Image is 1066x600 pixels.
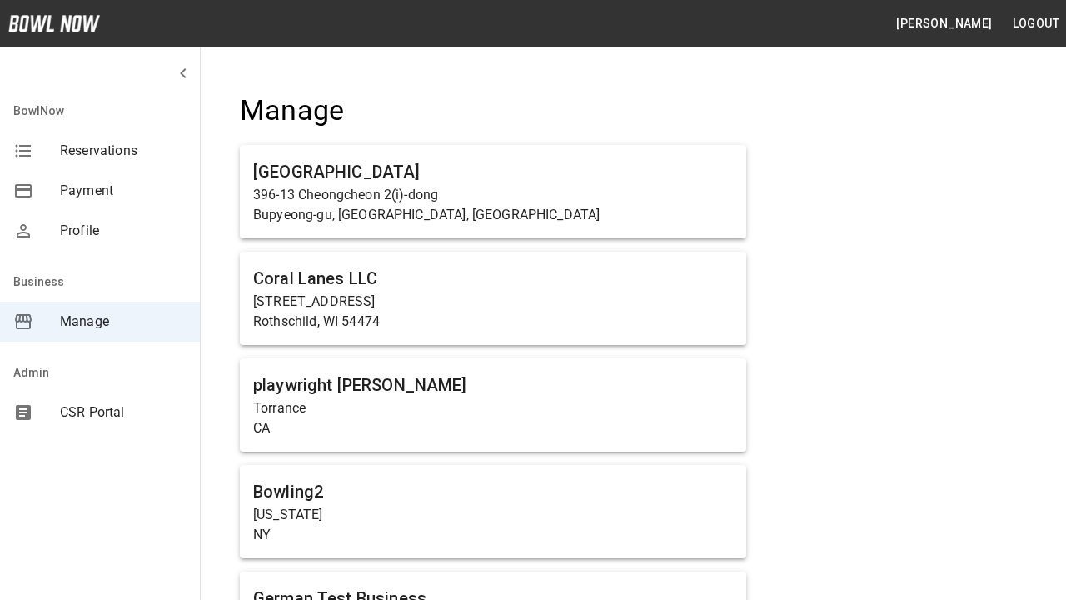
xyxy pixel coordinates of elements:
button: Logout [1006,8,1066,39]
p: [STREET_ADDRESS] [253,292,733,312]
span: Reservations [60,141,187,161]
h4: Manage [240,93,746,128]
p: Rothschild, WI 54474 [253,312,733,332]
h6: playwright [PERSON_NAME] [253,372,733,398]
p: [US_STATE] [253,505,733,525]
p: 396-13 Cheongcheon 2(i)-dong [253,185,733,205]
h6: [GEOGRAPHIC_DATA] [253,158,733,185]
p: Bupyeong-gu, [GEOGRAPHIC_DATA], [GEOGRAPHIC_DATA] [253,205,733,225]
h6: Coral Lanes LLC [253,265,733,292]
img: logo [8,15,100,32]
p: CA [253,418,733,438]
p: Torrance [253,398,733,418]
h6: Bowling2 [253,478,733,505]
button: [PERSON_NAME] [889,8,999,39]
span: CSR Portal [60,402,187,422]
span: Payment [60,181,187,201]
p: NY [253,525,733,545]
span: Profile [60,221,187,241]
span: Manage [60,312,187,332]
